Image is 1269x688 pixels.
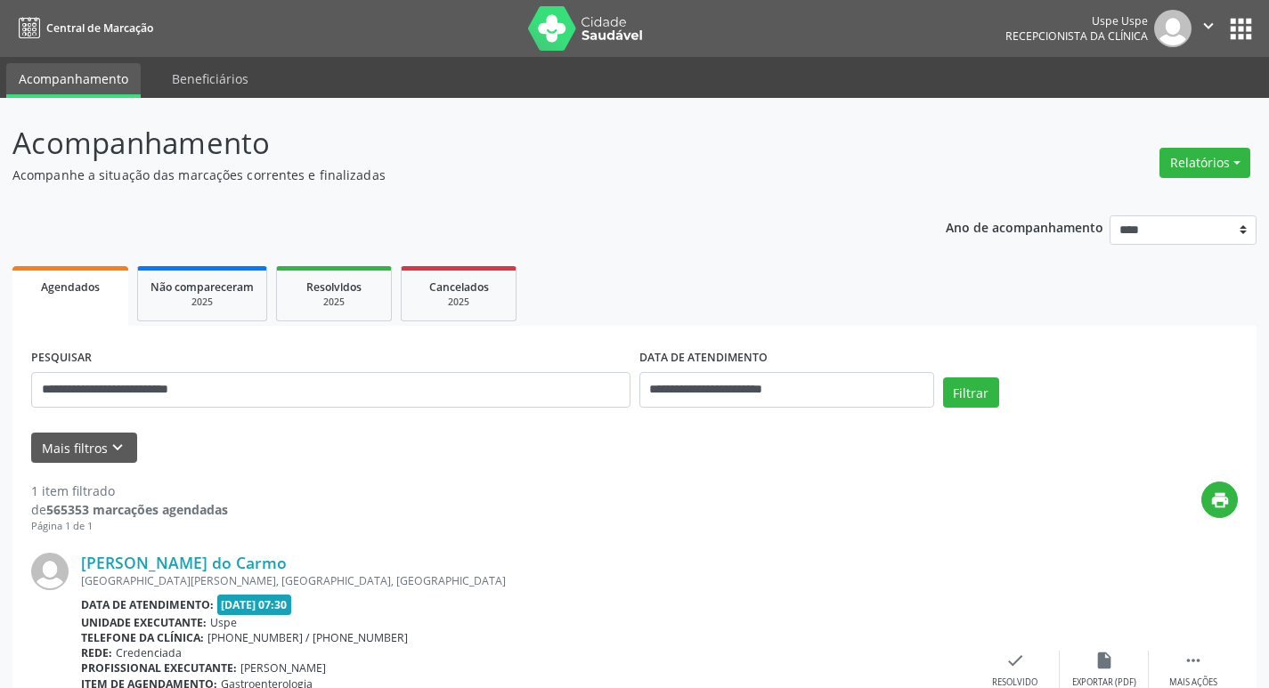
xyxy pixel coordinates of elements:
[1005,28,1148,44] span: Recepcionista da clínica
[1154,10,1192,47] img: img
[429,279,489,295] span: Cancelados
[150,295,254,309] div: 2025
[1201,482,1238,518] button: print
[1184,651,1203,670] i: 
[31,482,228,500] div: 1 item filtrado
[1210,490,1230,510] i: print
[108,438,127,457] i: keyboard_arrow_down
[46,501,228,518] strong: 565353 marcações agendadas
[639,344,768,372] label: DATA DE ATENDIMENTO
[81,630,204,645] b: Telefone da clínica:
[1192,10,1225,47] button: 
[116,645,182,660] span: Credenciada
[1199,16,1218,36] i: 
[1005,13,1148,28] div: Uspe Uspe
[1159,148,1250,178] button: Relatórios
[41,279,100,295] span: Agendados
[207,630,408,645] span: [PHONE_NUMBER] / [PHONE_NUMBER]
[210,615,237,630] span: Uspe
[12,13,153,43] a: Central de Marcação
[240,660,326,676] span: [PERSON_NAME]
[31,519,228,534] div: Página 1 de 1
[12,166,883,184] p: Acompanhe a situação das marcações correntes e finalizadas
[46,20,153,36] span: Central de Marcação
[31,553,69,590] img: img
[150,279,254,295] span: Não compareceram
[1005,651,1025,670] i: check
[31,500,228,519] div: de
[81,553,287,572] a: [PERSON_NAME] do Carmo
[81,573,971,588] div: [GEOGRAPHIC_DATA][PERSON_NAME], [GEOGRAPHIC_DATA], [GEOGRAPHIC_DATA]
[31,433,137,464] button: Mais filtroskeyboard_arrow_down
[81,660,237,676] b: Profissional executante:
[81,615,207,630] b: Unidade executante:
[306,279,362,295] span: Resolvidos
[12,121,883,166] p: Acompanhamento
[217,595,292,615] span: [DATE] 07:30
[159,63,261,94] a: Beneficiários
[31,344,92,372] label: PESQUISAR
[81,597,214,612] b: Data de atendimento:
[289,295,378,309] div: 2025
[1094,651,1114,670] i: insert_drive_file
[1225,13,1257,45] button: apps
[81,645,112,660] b: Rede:
[414,295,503,309] div: 2025
[946,215,1103,238] p: Ano de acompanhamento
[6,63,141,98] a: Acompanhamento
[943,377,999,408] button: Filtrar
